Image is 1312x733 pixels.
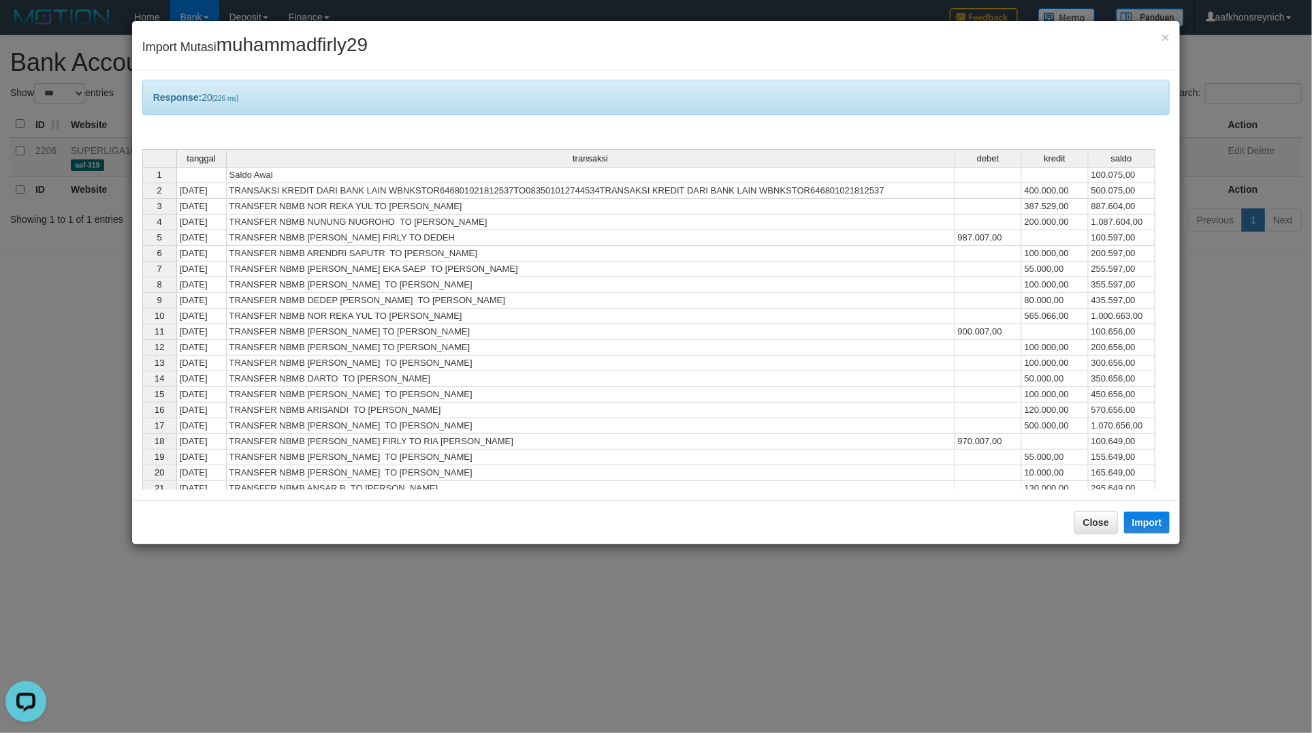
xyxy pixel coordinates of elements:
td: 200.597,00 [1089,246,1155,262]
td: [DATE] [176,262,227,277]
td: [DATE] [176,356,227,371]
span: 12 [155,342,164,352]
td: TRANSFER NBMB [PERSON_NAME] TO [PERSON_NAME] [227,465,955,481]
td: TRANSFER NBMB [PERSON_NAME] TO [PERSON_NAME] [227,418,955,434]
td: 120.000,00 [1022,403,1089,418]
span: 16 [155,405,164,415]
span: kredit [1044,154,1066,163]
td: 100.656,00 [1089,324,1155,340]
button: Open LiveChat chat widget [5,5,46,46]
div: 20 [142,80,1170,115]
td: 1.000.663,00 [1089,309,1155,324]
span: 6 [157,248,162,258]
td: 100.000,00 [1022,356,1089,371]
button: Close [1162,30,1170,44]
td: 400.000,00 [1022,183,1089,199]
td: 500.075,00 [1089,183,1155,199]
span: 4 [157,217,162,227]
td: Saldo Awal [227,167,955,183]
td: [DATE] [176,246,227,262]
span: muhammadfirly29 [217,34,368,55]
td: TRANSFER NBMB NOR REKA YUL TO [PERSON_NAME] [227,309,955,324]
span: 13 [155,358,164,368]
span: 17 [155,420,164,431]
td: 435.597,00 [1089,293,1155,309]
td: TRANSFER NBMB [PERSON_NAME] FIRLY TO DEDEH [227,230,955,246]
td: 887.604,00 [1089,199,1155,215]
td: 100.597,00 [1089,230,1155,246]
td: TRANSFER NBMB [PERSON_NAME] TO [PERSON_NAME] [227,324,955,340]
td: [DATE] [176,434,227,450]
td: 50.000,00 [1022,371,1089,387]
span: 7 [157,264,162,274]
td: [DATE] [176,199,227,215]
td: [DATE] [176,371,227,387]
td: TRANSFER NBMB ARISANDI TO [PERSON_NAME] [227,403,955,418]
td: 970.007,00 [955,434,1022,450]
td: 570.656,00 [1089,403,1155,418]
td: 100.000,00 [1022,277,1089,293]
td: TRANSFER NBMB DARTO TO [PERSON_NAME] [227,371,955,387]
span: tanggal [187,154,216,163]
td: 1.087.604,00 [1089,215,1155,230]
td: 80.000,00 [1022,293,1089,309]
th: Select whole grid [142,149,176,167]
td: [DATE] [176,340,227,356]
td: TRANSFER NBMB [PERSON_NAME] TO [PERSON_NAME] [227,340,955,356]
span: 14 [155,373,164,384]
td: 130.000,00 [1022,481,1089,497]
td: [DATE] [176,481,227,497]
td: TRANSFER NBMB NUNUNG NUGROHO TO [PERSON_NAME] [227,215,955,230]
td: 200.000,00 [1022,215,1089,230]
td: TRANSFER NBMB [PERSON_NAME] FIRLY TO RIA [PERSON_NAME] [227,434,955,450]
span: saldo [1111,154,1132,163]
td: 295.649,00 [1089,481,1155,497]
td: 255.597,00 [1089,262,1155,277]
td: [DATE] [176,403,227,418]
span: 21 [155,483,164,493]
span: 10 [155,311,164,321]
td: 300.656,00 [1089,356,1155,371]
span: 3 [157,201,162,211]
td: 100.000,00 [1022,246,1089,262]
td: 987.007,00 [955,230,1022,246]
span: transaksi [573,154,608,163]
td: 165.649,00 [1089,465,1155,481]
span: 5 [157,232,162,243]
td: 350.656,00 [1089,371,1155,387]
td: TRANSFER NBMB [PERSON_NAME] TO [PERSON_NAME] [227,450,955,465]
td: [DATE] [176,450,227,465]
td: TRANSFER NBMB ANSAR B TO [PERSON_NAME] [227,481,955,497]
td: 500.000,00 [1022,418,1089,434]
td: TRANSFER NBMB NOR REKA YUL TO [PERSON_NAME] [227,199,955,215]
td: TRANSAKSI KREDIT DARI BANK LAIN WBNKSTOR646801021812537TO083501012744534TRANSAKSI KREDIT DARI BAN... [227,183,955,199]
td: [DATE] [176,215,227,230]
span: 15 [155,389,164,399]
td: TRANSFER NBMB [PERSON_NAME] TO [PERSON_NAME] [227,277,955,293]
td: 1.070.656,00 [1089,418,1155,434]
button: Import [1124,512,1170,533]
span: 19 [155,452,164,462]
td: [DATE] [176,309,227,324]
td: 200.656,00 [1089,340,1155,356]
button: Close [1074,511,1118,534]
span: Import Mutasi [142,40,368,54]
td: TRANSFER NBMB [PERSON_NAME] TO [PERSON_NAME] [227,387,955,403]
span: 20 [155,467,164,478]
td: 387.529,00 [1022,199,1089,215]
td: 100.649,00 [1089,434,1155,450]
span: 2 [157,185,162,196]
td: [DATE] [176,230,227,246]
td: [DATE] [176,183,227,199]
td: [DATE] [176,465,227,481]
span: 9 [157,295,162,305]
td: 565.066,00 [1022,309,1089,324]
span: 1 [157,170,162,180]
td: TRANSFER NBMB [PERSON_NAME] EKA SAEP TO [PERSON_NAME] [227,262,955,277]
td: TRANSFER NBMB ARENDRI SAPUTR TO [PERSON_NAME] [227,246,955,262]
td: 355.597,00 [1089,277,1155,293]
b: Response: [153,92,202,103]
td: 100.075,00 [1089,167,1155,183]
td: 100.000,00 [1022,387,1089,403]
td: 155.649,00 [1089,450,1155,465]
